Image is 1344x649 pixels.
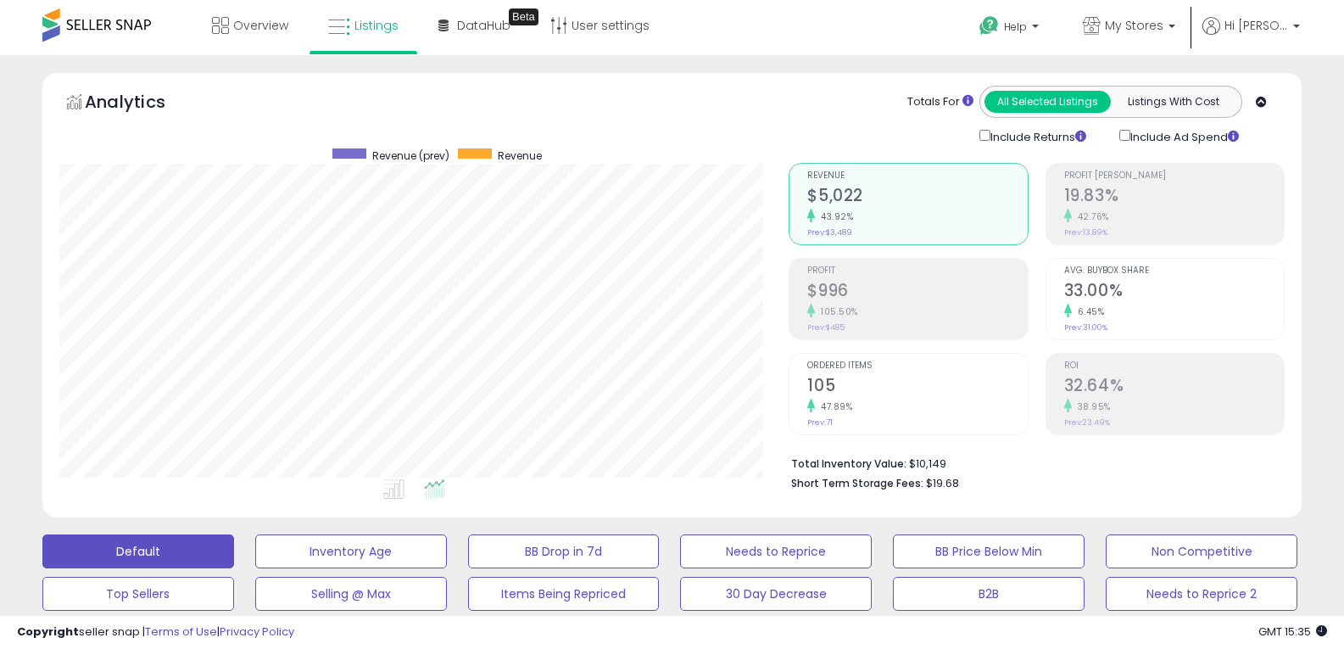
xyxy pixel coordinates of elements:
h2: 33.00% [1064,281,1284,304]
a: Hi [PERSON_NAME] [1202,17,1300,55]
span: DataHub [457,17,510,34]
small: Prev: $3,489 [807,227,852,238]
small: 42.76% [1072,210,1109,223]
button: Inventory Age [255,534,447,568]
div: Include Returns [967,126,1107,146]
small: 43.92% [815,210,853,223]
span: Revenue [807,171,1027,181]
b: Short Term Storage Fees: [791,476,923,490]
span: Hi [PERSON_NAME] [1224,17,1288,34]
strong: Copyright [17,624,79,640]
h2: 19.83% [1064,186,1284,209]
span: Listings [354,17,399,34]
small: Prev: 71 [807,417,833,428]
li: $10,149 [791,452,1272,473]
span: Overview [233,17,288,34]
button: B2B [893,577,1085,611]
small: Prev: 13.89% [1064,227,1107,238]
button: Selling @ Max [255,577,447,611]
button: Non Competitive [1106,534,1297,568]
button: 30 Day Decrease [680,577,872,611]
button: Needs to Reprice [680,534,872,568]
button: Items Being Repriced [468,577,660,611]
a: Privacy Policy [220,624,294,640]
span: Avg. Buybox Share [1064,266,1284,276]
small: Prev: 23.49% [1064,417,1110,428]
h2: $5,022 [807,186,1027,209]
h5: Analytics [85,90,198,118]
button: Listings With Cost [1110,91,1236,113]
span: My Stores [1105,17,1163,34]
button: Default [42,534,234,568]
span: 2025-10-9 15:35 GMT [1258,624,1327,640]
div: Include Ad Spend [1107,126,1266,146]
button: All Selected Listings [984,91,1111,113]
span: Profit [807,266,1027,276]
b: Total Inventory Value: [791,456,906,471]
h2: 105 [807,376,1027,399]
h2: $996 [807,281,1027,304]
span: Help [1004,20,1027,34]
button: BB Drop in 7d [468,534,660,568]
button: Top Sellers [42,577,234,611]
i: Get Help [979,15,1000,36]
small: 105.50% [815,305,858,318]
small: 6.45% [1072,305,1105,318]
span: ROI [1064,361,1284,371]
a: Help [966,3,1056,55]
span: Profit [PERSON_NAME] [1064,171,1284,181]
small: 47.89% [815,400,852,413]
a: Terms of Use [145,624,217,640]
span: Revenue (prev) [372,148,449,163]
div: Totals For [907,94,973,110]
span: Revenue [498,148,542,163]
small: Prev: $485 [807,322,845,333]
small: 38.95% [1072,400,1111,413]
h2: 32.64% [1064,376,1284,399]
button: BB Price Below Min [893,534,1085,568]
div: Tooltip anchor [509,8,538,25]
span: Ordered Items [807,361,1027,371]
span: $19.68 [926,475,959,491]
button: Needs to Reprice 2 [1106,577,1297,611]
small: Prev: 31.00% [1064,322,1107,333]
div: seller snap | | [17,624,294,641]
